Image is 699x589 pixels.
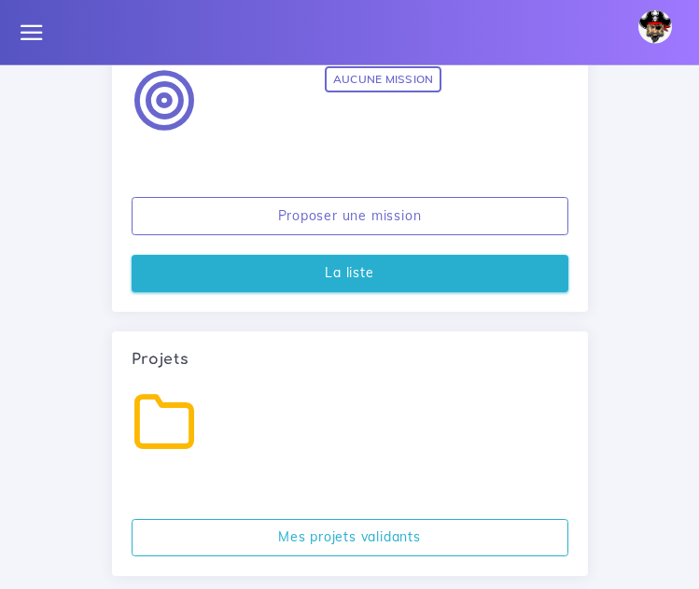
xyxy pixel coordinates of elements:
[132,197,568,235] a: Proposer une mission
[325,66,441,92] span: Aucune mission
[132,255,568,293] a: La liste
[132,519,568,557] a: Mes projets validants
[638,10,672,44] img: avatar
[132,351,568,369] h6: Projets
